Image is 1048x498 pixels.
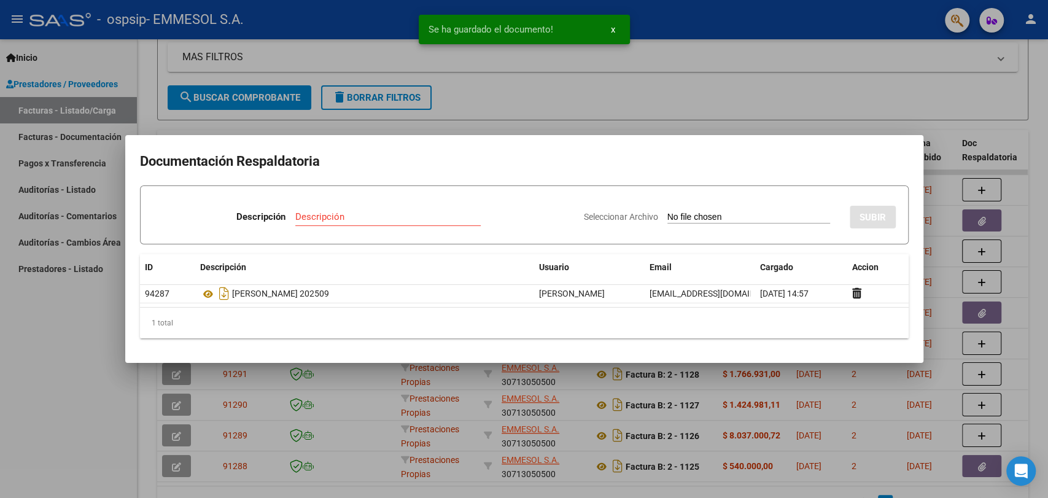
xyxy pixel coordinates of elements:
[760,289,809,298] span: [DATE] 14:57
[650,262,672,272] span: Email
[140,254,195,281] datatable-header-cell: ID
[200,262,246,272] span: Descripción
[645,254,755,281] datatable-header-cell: Email
[850,206,896,228] button: SUBIR
[584,212,658,222] span: Seleccionar Archivo
[852,262,879,272] span: Accion
[601,18,625,41] button: x
[760,262,793,272] span: Cargado
[145,262,153,272] span: ID
[140,308,909,338] div: 1 total
[200,284,529,303] div: [PERSON_NAME] 202509
[650,289,786,298] span: [EMAIL_ADDRESS][DOMAIN_NAME]
[539,289,605,298] span: [PERSON_NAME]
[429,23,553,36] span: Se ha guardado el documento!
[539,262,569,272] span: Usuario
[611,24,615,35] span: x
[236,210,285,224] p: Descripción
[755,254,847,281] datatable-header-cell: Cargado
[216,284,232,303] i: Descargar documento
[534,254,645,281] datatable-header-cell: Usuario
[140,150,909,173] h2: Documentación Respaldatoria
[1006,456,1036,486] div: Open Intercom Messenger
[145,289,169,298] span: 94287
[847,254,909,281] datatable-header-cell: Accion
[195,254,534,281] datatable-header-cell: Descripción
[860,212,886,223] span: SUBIR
